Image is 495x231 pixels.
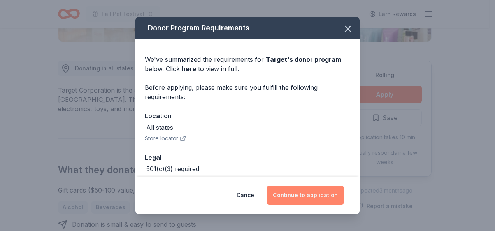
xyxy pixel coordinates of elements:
div: 501(c)(3) required [146,164,199,173]
div: Donor Program Requirements [135,17,360,39]
div: We've summarized the requirements for below. Click to view in full. [145,55,350,73]
span: Target 's donor program [266,56,341,63]
button: Cancel [237,186,256,205]
div: Location [145,111,350,121]
button: Continue to application [267,186,344,205]
div: Before applying, please make sure you fulfill the following requirements: [145,83,350,101]
div: Legal [145,152,350,163]
a: here [182,64,196,73]
button: Store locator [145,134,186,143]
div: All states [146,123,173,132]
